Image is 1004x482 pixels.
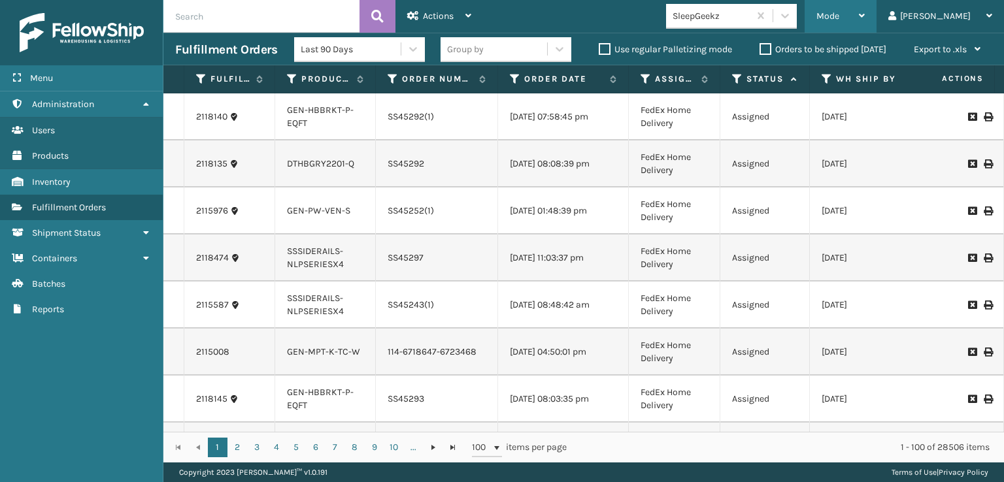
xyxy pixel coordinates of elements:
[720,329,810,376] td: Assigned
[287,293,344,317] a: SSSIDERAILS-NLPSERIESX4
[376,329,498,376] td: 114-6718647-6723468
[32,125,55,136] span: Users
[30,72,53,84] span: Menu
[32,176,71,187] span: Inventory
[939,468,988,477] a: Privacy Policy
[810,376,941,423] td: [DATE]
[443,438,463,457] a: Go to the last page
[402,73,473,85] label: Order Number
[32,99,94,110] span: Administration
[447,42,484,56] div: Group by
[196,298,229,312] a: 2115587
[286,438,306,457] a: 5
[196,393,227,406] a: 2118145
[892,462,988,482] div: |
[301,42,402,56] div: Last 90 Days
[629,329,720,376] td: FedEx Home Delivery
[428,442,439,453] span: Go to the next page
[376,376,498,423] td: SS45293
[498,234,629,281] td: [DATE] 11:03:37 pm
[326,438,345,457] a: 7
[498,140,629,187] td: [DATE] 08:08:39 pm
[629,376,720,423] td: FedEx Home Delivery
[32,202,106,213] span: Fulfillment Orders
[267,438,286,457] a: 4
[32,227,101,238] span: Shipment Status
[175,42,277,57] h3: Fulfillment Orders
[968,347,976,357] i: Request to Be Cancelled
[720,376,810,423] td: Assigned
[345,438,365,457] a: 8
[32,150,69,161] span: Products
[210,73,250,85] label: Fulfillment Order Id
[968,394,976,404] i: Request to Be Cancelled
[892,468,937,477] a: Terms of Use
[810,234,941,281] td: [DATE]
[376,140,498,187] td: SS45292
[524,73,603,85] label: Order Date
[20,13,144,52] img: logo
[629,423,720,470] td: FedEx Home Delivery
[196,345,229,359] a: 2115008
[376,234,498,281] td: SS45297
[423,10,454,22] span: Actions
[629,234,720,281] td: FedEx Home Delivery
[287,205,350,216] a: GEN-PW-VEN-S
[968,253,976,263] i: Request to Be Cancelled
[376,187,498,234] td: SS45252(1)
[720,423,810,470] td: Assigned
[448,442,458,453] span: Go to the last page
[208,438,227,457] a: 1
[629,140,720,187] td: FedEx Home Delivery
[984,347,992,357] i: Print Label
[472,441,492,454] span: 100
[196,157,227,170] a: 2118135
[901,68,992,89] span: Actions
[984,300,992,310] i: Print Label
[227,438,247,457] a: 2
[968,206,976,216] i: Request to Be Cancelled
[673,9,750,23] div: SleepGeekz
[404,438,424,457] a: ...
[810,187,941,234] td: [DATE]
[720,281,810,329] td: Assigned
[760,44,886,55] label: Orders to be shipped [DATE]
[810,423,941,470] td: [DATE]
[196,204,228,217] a: 2115976
[810,140,941,187] td: [DATE]
[498,187,629,234] td: [DATE] 01:48:39 pm
[498,376,629,423] td: [DATE] 08:03:35 pm
[984,206,992,216] i: Print Label
[301,73,350,85] label: Product SKU
[287,104,354,129] a: GEN-HBBRKT-P-EQFT
[365,438,384,457] a: 9
[32,304,64,315] span: Reports
[984,394,992,404] i: Print Label
[287,158,354,169] a: DTHBGRY2201-Q
[498,281,629,329] td: [DATE] 08:48:42 am
[720,140,810,187] td: Assigned
[629,93,720,140] td: FedEx Home Delivery
[720,234,810,281] td: Assigned
[498,93,629,140] td: [DATE] 07:58:45 pm
[810,329,941,376] td: [DATE]
[196,251,229,265] a: 2118474
[472,438,567,457] span: items per page
[984,112,992,121] i: Print Label
[629,281,720,329] td: FedEx Home Delivery
[287,246,344,270] a: SSSIDERAILS-NLPSERIESX4
[384,438,404,457] a: 10
[914,44,967,55] span: Export to .xls
[498,329,629,376] td: [DATE] 04:50:01 pm
[810,93,941,140] td: [DATE]
[32,253,77,264] span: Containers
[179,462,327,482] p: Copyright 2023 [PERSON_NAME]™ v 1.0.191
[376,93,498,140] td: SS45292(1)
[287,387,354,411] a: GEN-HBBRKT-P-EQFT
[968,159,976,169] i: Request to Be Cancelled
[376,423,498,470] td: SS45288(2)
[376,281,498,329] td: SS45243(1)
[810,281,941,329] td: [DATE]
[720,187,810,234] td: Assigned
[816,10,839,22] span: Mode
